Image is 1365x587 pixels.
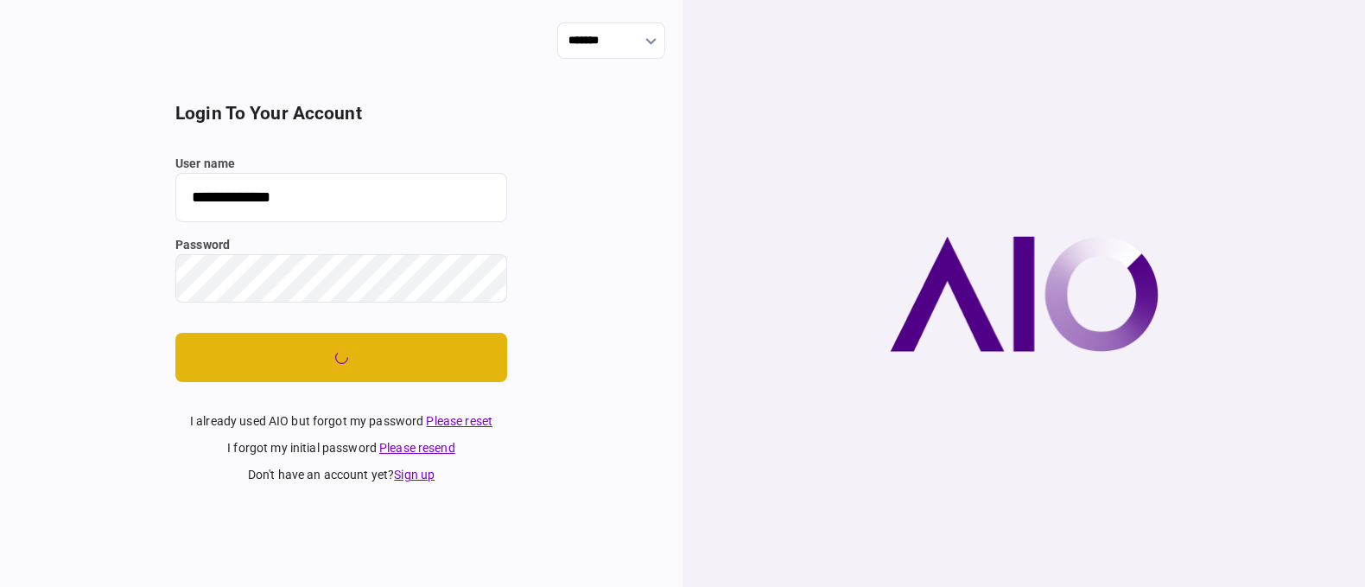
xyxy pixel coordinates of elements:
label: password [175,236,507,254]
img: AIO company logo [890,236,1159,352]
input: user name [175,173,507,222]
a: Sign up [394,468,435,482]
h2: login to your account [175,103,507,124]
a: Please reset [426,414,492,428]
div: don't have an account yet ? [175,466,507,484]
a: Please resend [379,441,455,455]
input: password [175,254,507,303]
div: I already used AIO but forgot my password [175,412,507,431]
div: I forgot my initial password [175,439,507,457]
label: user name [175,155,507,173]
button: login [175,333,507,382]
input: show language options [557,22,665,59]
